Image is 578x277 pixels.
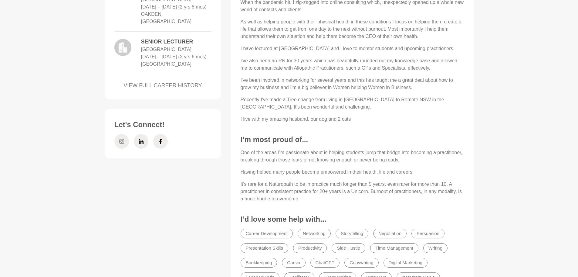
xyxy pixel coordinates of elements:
p: I have lectured at [GEOGRAPHIC_DATA] and I love to mentor students and upcoming practitioners. [241,45,464,52]
dd: OAKDEN, [GEOGRAPHIC_DATA] [141,11,211,25]
p: I've also been an RN for 30 years which has beautifully rounded out my knowledge base and allowed... [241,57,464,72]
p: Recently I've made a Tree change from living in [GEOGRAPHIC_DATA] to Remote NSW in the [GEOGRAPHI... [241,96,464,111]
h3: I’d love some help with... [241,215,464,224]
dd: SENIOR LECTURER [141,38,211,46]
p: I live with my amazing husband, our dog and 2 cats [241,116,464,123]
p: It's rare for a Naturopath to be in practice much longer than 5 years, even rarer for more than 1... [241,181,464,203]
h3: Let's Connect! [114,120,211,129]
p: I've been involved in networking for several years and this has taught me a great deal about how ... [241,77,464,91]
a: Facebook [153,134,168,149]
img: logo [114,39,131,56]
time: [DATE] – [DATE] (2 yrs 6 mos) [141,54,207,59]
dd: [GEOGRAPHIC_DATA] [141,61,192,68]
dd: APRIL 2009 – DECEMBER 2011 (2 yrs 8 mos) [141,3,207,11]
p: Having helped many people become empowered in their health, life and careers. [241,168,464,176]
a: VIEW FULL CAREER HISTORY [114,81,211,90]
p: One of the areas I'm passionate about is helping students jump that bridge into becoming a practi... [241,149,464,164]
dd: SEPTEMBER 2015 – MARCH 2018 (2 yrs 6 mos) [141,53,207,61]
a: Instagram [114,134,129,149]
a: LinkedIn [134,134,148,149]
p: As well as helping people with their physical health in these conditions I focus on helping them ... [241,18,464,40]
dd: [GEOGRAPHIC_DATA] [141,46,192,53]
h3: I’m most proud of... [241,135,464,144]
time: [DATE] – [DATE] (2 yrs 8 mos) [141,4,207,9]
